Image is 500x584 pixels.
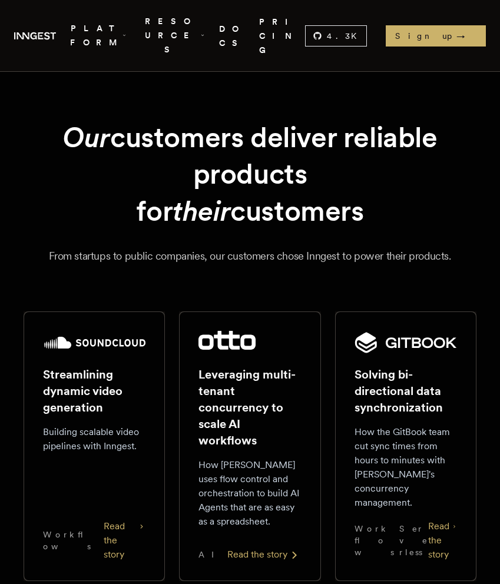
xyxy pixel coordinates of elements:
span: Serverless [399,523,428,558]
a: DOCS [219,14,245,57]
span: Workflows [43,529,104,552]
h1: customers deliver reliable products for customers [24,119,476,229]
h2: Leveraging multi-tenant concurrency to scale AI workflows [198,366,301,449]
h2: Streamlining dynamic video generation [43,366,145,416]
h2: Solving bi-directional data synchronization [355,366,457,416]
span: 4.3 K [327,30,364,42]
a: Otto logoLeveraging multi-tenant concurrency to scale AI workflowsHow [PERSON_NAME] uses flow con... [179,311,320,581]
span: PLATFORM [70,21,127,50]
p: Building scalable video pipelines with Inngest. [43,425,145,453]
button: RESOURCES [141,14,205,57]
p: From startups to public companies, our customers chose Inngest to power their products. [24,248,476,264]
div: Read the story [428,519,457,562]
img: SoundCloud [43,331,145,354]
div: Read the story [104,519,146,562]
p: How [PERSON_NAME] uses flow control and orchestration to build AI Agents that are as easy as a sp... [198,458,301,529]
img: Otto [198,331,255,350]
em: Our [62,120,110,154]
span: AI [198,549,224,560]
a: GitBook logoSolving bi-directional data synchronizationHow the GitBook team cut sync times from h... [335,311,476,581]
div: Read the story [227,547,302,562]
img: GitBook [355,331,457,354]
p: How the GitBook team cut sync times from hours to minutes with [PERSON_NAME]'s concurrency manage... [355,425,457,510]
a: SoundCloud logoStreamlining dynamic video generationBuilding scalable video pipelines with Innges... [24,311,165,581]
a: PRICING [259,14,305,57]
a: Sign up [386,25,486,47]
span: → [456,30,476,42]
button: PLATFORM [70,14,127,57]
em: their [173,194,230,228]
span: Workflows [355,523,395,558]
